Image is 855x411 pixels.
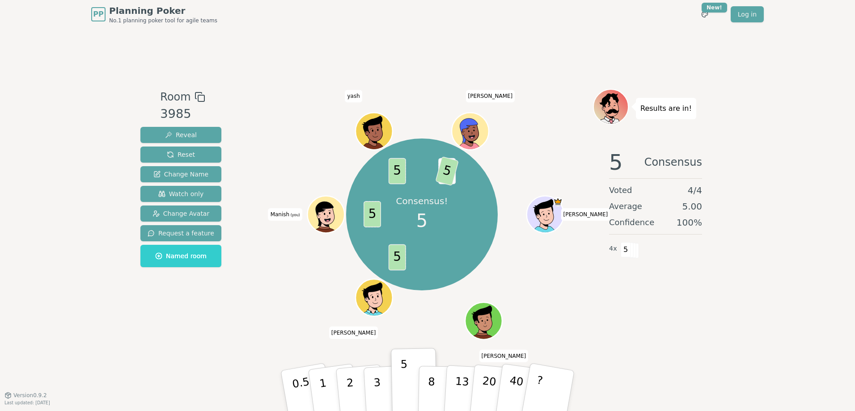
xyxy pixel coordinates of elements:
[140,127,221,143] button: Reveal
[401,358,408,406] p: 5
[553,197,563,206] span: Chris is the host
[160,105,205,123] div: 3985
[688,184,702,197] span: 4 / 4
[140,245,221,267] button: Named room
[109,17,217,24] span: No.1 planning poker tool for agile teams
[140,186,221,202] button: Watch only
[621,242,631,257] span: 5
[160,89,190,105] span: Room
[153,170,208,179] span: Change Name
[140,147,221,163] button: Reset
[4,392,47,399] button: Version0.9.2
[289,213,300,217] span: (you)
[268,208,302,221] span: Click to change your name
[479,350,529,362] span: Click to change your name
[388,244,406,270] span: 5
[155,252,207,260] span: Named room
[345,90,362,102] span: Click to change your name
[4,400,50,405] span: Last updated: [DATE]
[697,6,713,22] button: New!
[644,151,702,173] span: Consensus
[329,327,378,339] span: Click to change your name
[677,216,702,229] span: 100 %
[152,209,210,218] span: Change Avatar
[388,158,406,184] span: 5
[13,392,47,399] span: Version 0.9.2
[396,195,448,207] p: Consensus!
[702,3,727,13] div: New!
[148,229,214,238] span: Request a feature
[682,200,702,213] span: 5.00
[416,207,427,234] span: 5
[140,166,221,182] button: Change Name
[609,184,632,197] span: Voted
[140,205,221,222] button: Change Avatar
[93,9,103,20] span: PP
[167,150,195,159] span: Reset
[91,4,217,24] a: PPPlanning PokerNo.1 planning poker tool for agile teams
[140,225,221,241] button: Request a feature
[466,90,515,102] span: Click to change your name
[609,244,617,254] span: 4 x
[731,6,764,22] a: Log in
[609,151,623,173] span: 5
[435,156,459,186] span: 5
[158,189,204,198] span: Watch only
[309,197,343,232] button: Click to change your avatar
[609,216,654,229] span: Confidence
[561,208,610,221] span: Click to change your name
[640,102,692,115] p: Results are in!
[609,200,642,213] span: Average
[109,4,217,17] span: Planning Poker
[364,201,381,227] span: 5
[165,130,197,139] span: Reveal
